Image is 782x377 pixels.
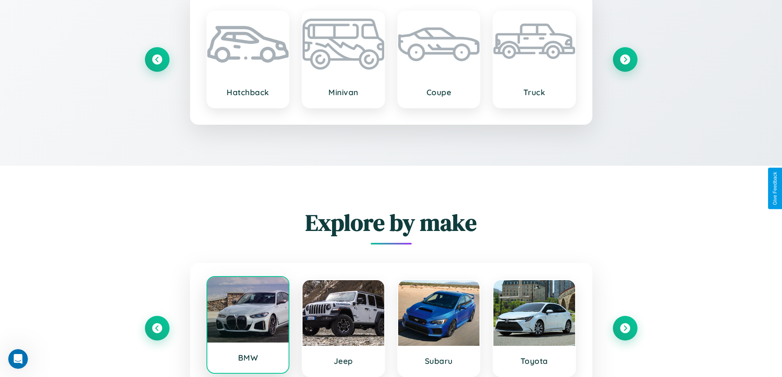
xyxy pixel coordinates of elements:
h2: Explore by make [145,207,638,238]
div: Give Feedback [772,172,778,205]
h3: Minivan [311,87,376,97]
h3: BMW [216,353,281,363]
h3: Subaru [406,356,472,366]
h3: Hatchback [216,87,281,97]
h3: Truck [502,87,567,97]
iframe: Intercom live chat [8,349,28,369]
h3: Jeep [311,356,376,366]
h3: Coupe [406,87,472,97]
h3: Toyota [502,356,567,366]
